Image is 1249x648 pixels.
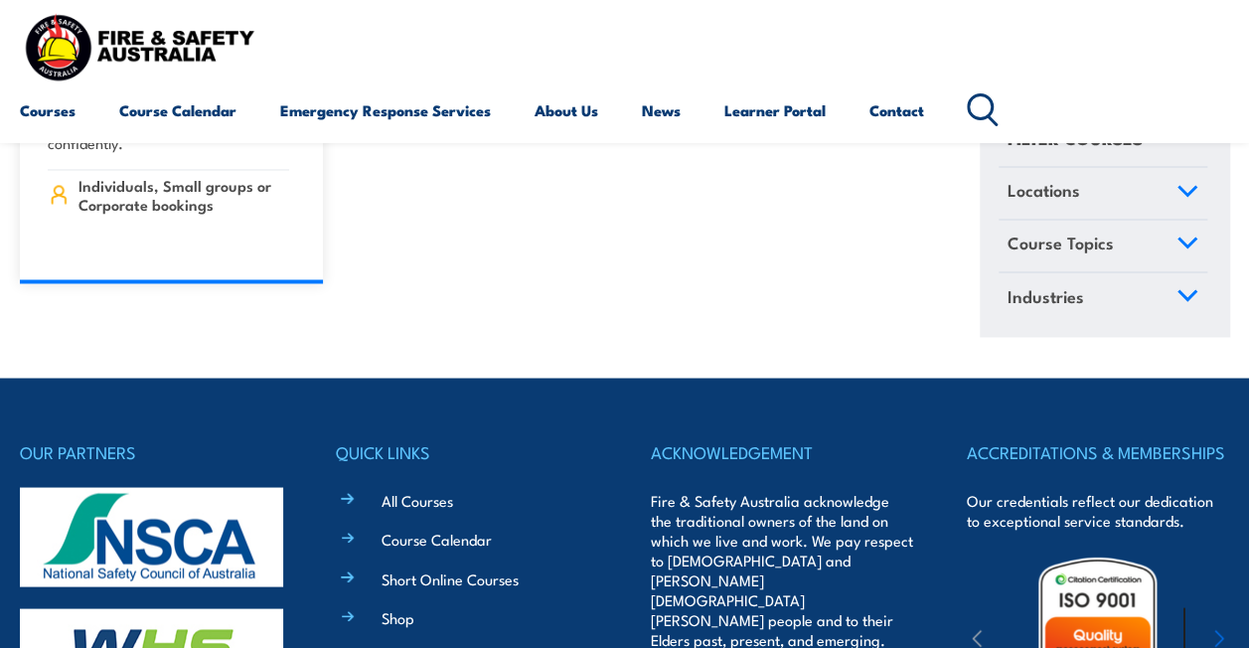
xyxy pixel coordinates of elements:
a: About Us [535,86,598,134]
img: nsca-logo-footer [20,487,283,586]
a: Learner Portal [724,86,826,134]
a: All Courses [382,489,453,510]
a: News [642,86,681,134]
a: Course Calendar [119,86,236,134]
h4: QUICK LINKS [336,437,599,465]
span: Locations [1008,178,1080,205]
p: Our credentials reflect our dedication to exceptional service standards. [967,490,1230,530]
h4: OUR PARTNERS [20,437,283,465]
h4: ACCREDITATIONS & MEMBERSHIPS [967,437,1230,465]
a: Courses [20,86,76,134]
h4: ACKNOWLEDGEMENT [651,437,914,465]
a: Emergency Response Services [280,86,491,134]
a: Shop [382,606,414,627]
a: Industries [999,272,1207,324]
span: Industries [1008,282,1084,309]
span: Course Topics [1008,231,1114,257]
a: Short Online Courses [382,567,519,588]
span: Individuals, Small groups or Corporate bookings [78,176,290,214]
a: Course Calendar [382,528,492,549]
a: Locations [999,168,1207,220]
a: Contact [869,86,924,134]
a: Course Topics [999,221,1207,272]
